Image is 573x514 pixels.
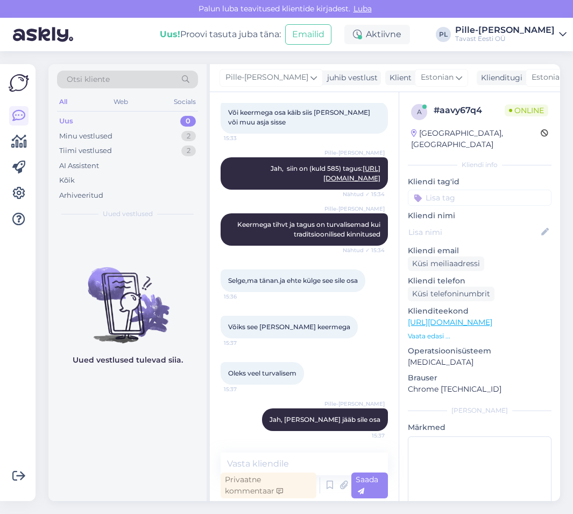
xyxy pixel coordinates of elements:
[408,422,551,433] p: Märkmed
[59,190,103,201] div: Arhiveeritud
[343,246,385,254] span: Nähtud ✓ 15:34
[408,245,551,256] p: Kliendi email
[408,190,551,206] input: Lisa tag
[408,372,551,384] p: Brauser
[324,149,385,157] span: Pille-[PERSON_NAME]
[228,276,358,284] span: Selge,ma tänan.ja ehte külge see sile osa
[408,287,494,301] div: Küsi telefoninumbrit
[59,161,99,171] div: AI Assistent
[434,104,505,117] div: # aavy67q4
[436,27,451,42] div: PL
[59,145,112,156] div: Tiimi vestlused
[408,331,551,341] p: Vaata edasi ...
[9,73,29,93] img: Askly Logo
[408,210,551,221] p: Kliendi nimi
[59,131,112,142] div: Minu vestlused
[455,34,555,43] div: Tavast Eesti OÜ
[324,400,385,408] span: Pille-[PERSON_NAME]
[180,116,196,127] div: 0
[323,72,378,84] div: juhib vestlust
[344,432,385,440] span: 15:37
[408,317,492,327] a: [URL][DOMAIN_NAME]
[59,116,73,127] div: Uus
[455,26,555,34] div: Pille-[PERSON_NAME]
[408,305,551,317] p: Klienditeekond
[160,28,281,41] div: Proovi tasuta juba täna:
[411,128,541,150] div: [GEOGRAPHIC_DATA], [GEOGRAPHIC_DATA]
[111,95,130,109] div: Web
[408,160,551,170] div: Kliendi info
[103,209,153,219] span: Uued vestlused
[225,72,308,84] span: Pille-[PERSON_NAME]
[228,369,296,377] span: Oleks veel turvalisem
[224,293,264,301] span: 15:36
[408,357,551,368] p: [MEDICAL_DATA]
[270,415,380,423] span: Jah, [PERSON_NAME] jääb sile osa
[57,95,69,109] div: All
[408,256,484,271] div: Küsi meiliaadressi
[160,29,180,39] b: Uus!
[477,72,522,84] div: Klienditugi
[343,190,385,198] span: Nähtud ✓ 15:34
[408,275,551,287] p: Kliendi telefon
[421,72,454,84] span: Estonian
[350,4,375,13] span: Luba
[385,72,412,84] div: Klient
[172,95,198,109] div: Socials
[224,339,264,347] span: 15:37
[228,108,372,126] span: Või keermega osa käib siis [PERSON_NAME] või muu asja sisse
[408,176,551,187] p: Kliendi tag'id
[408,345,551,357] p: Operatsioonisüsteem
[356,475,378,496] span: Saada
[455,26,567,43] a: Pille-[PERSON_NAME]Tavast Eesti OÜ
[417,108,422,116] span: a
[59,175,75,186] div: Kõik
[408,226,539,238] input: Lisa nimi
[228,323,350,331] span: Võiks see [PERSON_NAME] keermega
[271,164,380,182] span: Jah, siin on (kuld 585) tagus:
[285,24,331,45] button: Emailid
[181,131,196,142] div: 2
[408,406,551,415] div: [PERSON_NAME]
[67,74,110,85] span: Otsi kliente
[221,473,316,498] div: Privaatne kommentaar
[224,134,264,142] span: 15:33
[224,385,264,393] span: 15:37
[408,384,551,395] p: Chrome [TECHNICAL_ID]
[73,355,183,366] p: Uued vestlused tulevad siia.
[237,220,382,238] span: Keermega tihvt ja tagus on turvalisemad kui traditsioonilised kinnitused
[532,72,564,84] span: Estonian
[505,105,548,116] span: Online
[344,25,410,44] div: Aktiivne
[48,248,207,345] img: No chats
[324,205,385,213] span: Pille-[PERSON_NAME]
[181,145,196,156] div: 2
